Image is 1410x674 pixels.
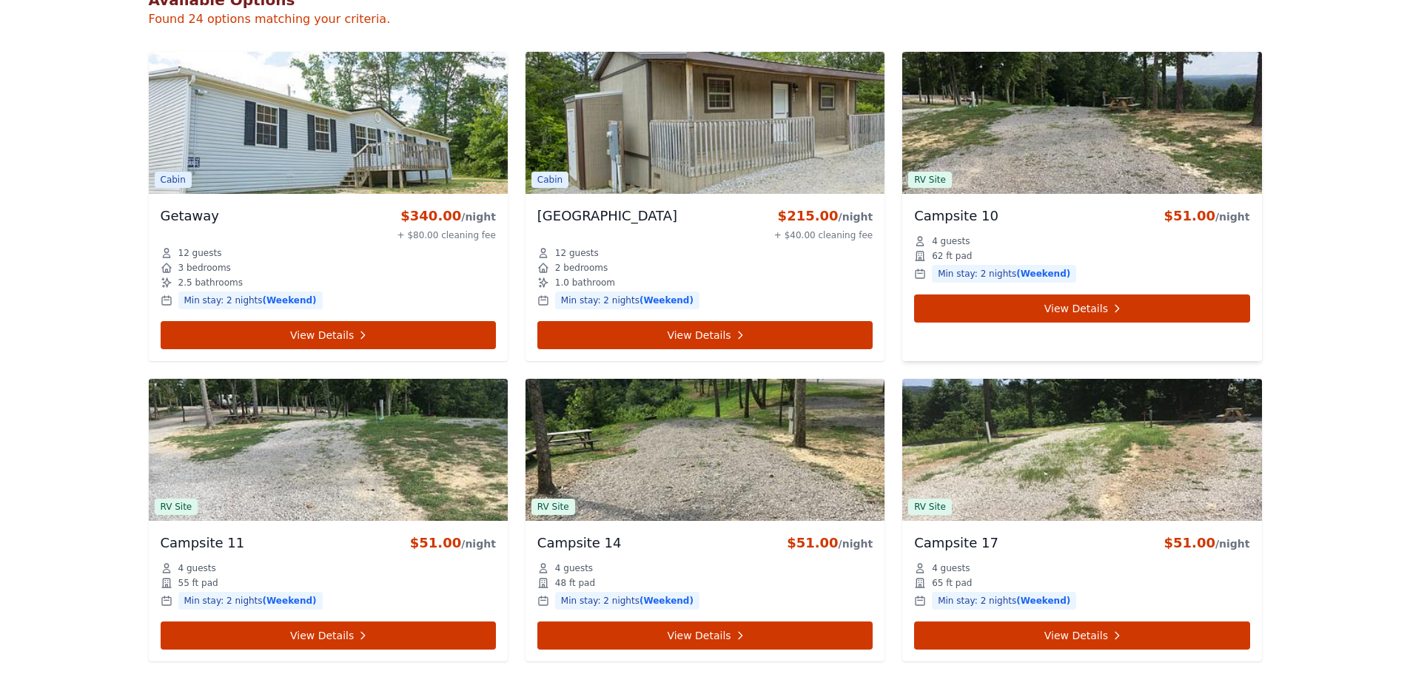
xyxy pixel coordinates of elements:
[774,229,873,241] div: + $40.00 cleaning fee
[932,577,972,589] span: 65 ft pad
[149,52,508,194] img: Getaway
[1016,596,1070,606] span: (Weekend)
[155,499,198,515] span: RV Site
[914,533,998,553] h3: Campsite 17
[774,206,873,226] div: $215.00
[155,172,192,188] span: Cabin
[537,533,622,553] h3: Campsite 14
[902,379,1261,521] img: Campsite 17
[149,10,1262,28] p: Found 24 options matching your criteria.
[1215,211,1250,223] span: /night
[555,277,615,289] span: 1.0 bathroom
[555,262,608,274] span: 2 bedrooms
[178,592,323,610] span: Min stay: 2 nights
[908,499,952,515] span: RV Site
[537,621,873,650] a: View Details
[932,562,970,574] span: 4 guests
[178,291,323,309] span: Min stay: 2 nights
[914,294,1249,323] a: View Details
[932,250,972,262] span: 62 ft pad
[178,277,243,289] span: 2.5 bathrooms
[537,206,677,226] h3: [GEOGRAPHIC_DATA]
[149,379,508,521] img: Campsite 11
[263,596,317,606] span: (Weekend)
[161,206,220,226] h3: Getaway
[178,262,231,274] span: 3 bedrooms
[639,295,694,306] span: (Weekend)
[178,562,216,574] span: 4 guests
[932,265,1076,283] span: Min stay: 2 nights
[839,211,873,223] span: /night
[161,621,496,650] a: View Details
[914,621,1249,650] a: View Details
[1215,538,1250,550] span: /night
[161,533,245,553] h3: Campsite 11
[555,592,699,610] span: Min stay: 2 nights
[787,533,873,553] div: $51.00
[555,577,595,589] span: 48 ft pad
[902,52,1261,194] img: Campsite 10
[161,321,496,349] a: View Details
[461,211,496,223] span: /night
[1016,269,1070,279] span: (Weekend)
[410,533,496,553] div: $51.00
[537,321,873,349] a: View Details
[526,379,884,521] img: Campsite 14
[526,52,884,194] img: Hillbilly Palace
[1164,533,1249,553] div: $51.00
[178,247,222,259] span: 12 guests
[397,206,496,226] div: $340.00
[932,592,1076,610] span: Min stay: 2 nights
[555,291,699,309] span: Min stay: 2 nights
[178,577,218,589] span: 55 ft pad
[932,235,970,247] span: 4 guests
[839,538,873,550] span: /night
[639,596,694,606] span: (Weekend)
[914,206,998,226] h3: Campsite 10
[1164,206,1249,226] div: $51.00
[531,172,568,188] span: Cabin
[555,562,593,574] span: 4 guests
[531,499,575,515] span: RV Site
[263,295,317,306] span: (Weekend)
[397,229,496,241] div: + $80.00 cleaning fee
[908,172,952,188] span: RV Site
[461,538,496,550] span: /night
[555,247,599,259] span: 12 guests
